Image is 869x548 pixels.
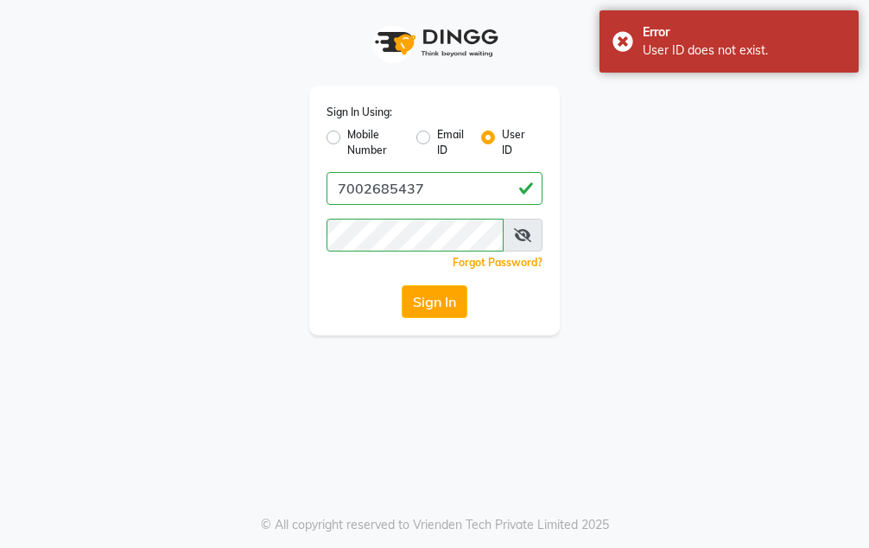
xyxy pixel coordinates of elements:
input: Username [327,172,542,205]
a: Forgot Password? [453,256,542,269]
label: Mobile Number [347,127,403,158]
input: Username [327,219,504,252]
label: Email ID [437,127,466,158]
label: Sign In Using: [327,105,392,120]
label: User ID [502,127,529,158]
div: User ID does not exist. [643,41,846,60]
div: Error [643,23,846,41]
img: logo1.svg [365,17,504,68]
button: Sign In [402,285,467,318]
